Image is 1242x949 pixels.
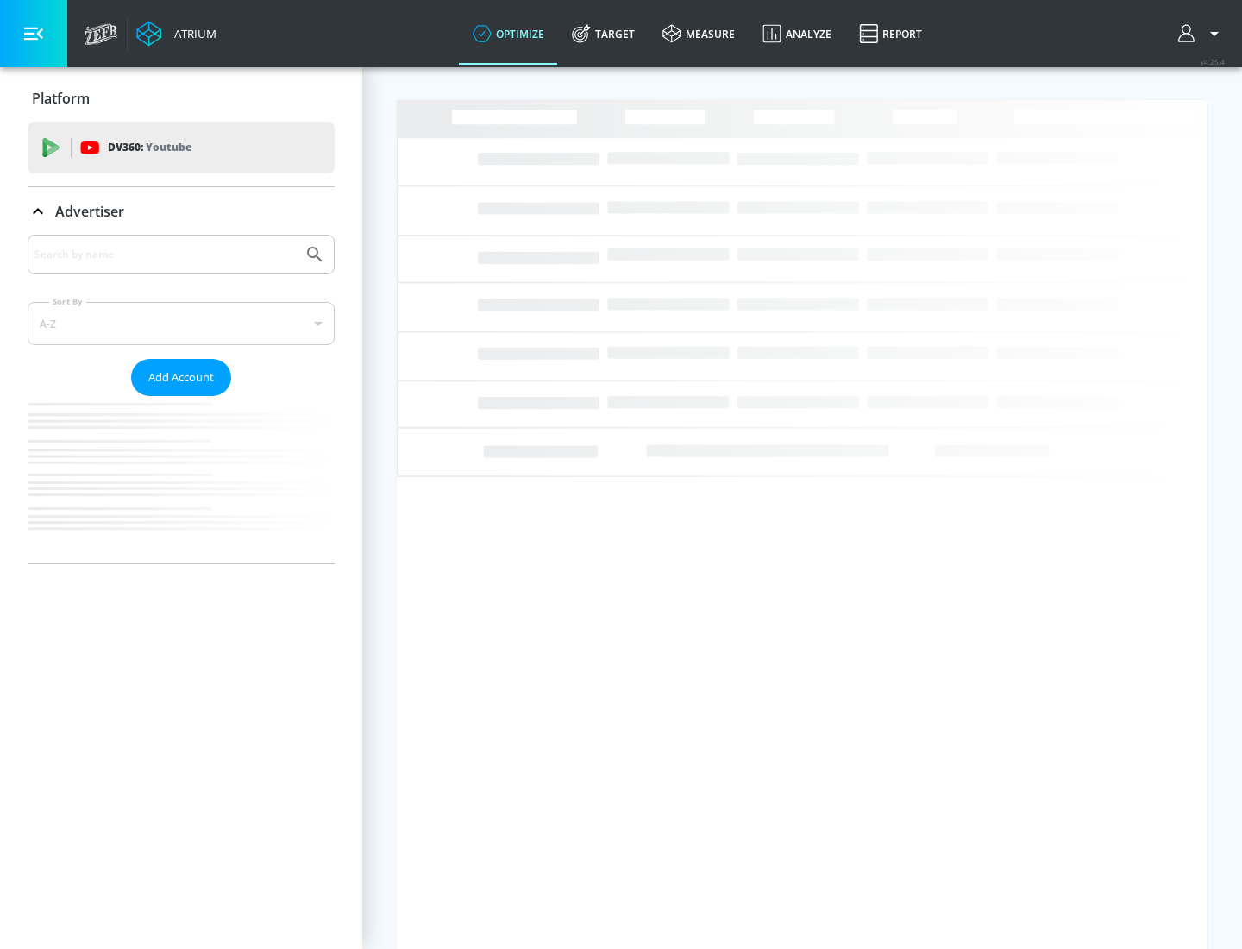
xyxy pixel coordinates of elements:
label: Sort By [49,296,86,307]
a: Analyze [749,3,845,65]
a: Target [558,3,649,65]
p: Youtube [146,138,191,156]
input: Search by name [34,243,296,266]
span: v 4.25.4 [1201,57,1225,66]
div: Platform [28,74,335,123]
div: Advertiser [28,235,335,563]
div: A-Z [28,302,335,345]
a: Report [845,3,936,65]
p: Advertiser [55,202,124,221]
button: Add Account [131,359,231,396]
div: Atrium [167,26,216,41]
nav: list of Advertiser [28,396,335,563]
div: Advertiser [28,187,335,236]
p: Platform [32,89,90,108]
a: measure [649,3,749,65]
a: optimize [459,3,558,65]
span: Add Account [148,368,214,387]
p: DV360: [108,138,191,157]
div: DV360: Youtube [28,122,335,173]
a: Atrium [136,21,216,47]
